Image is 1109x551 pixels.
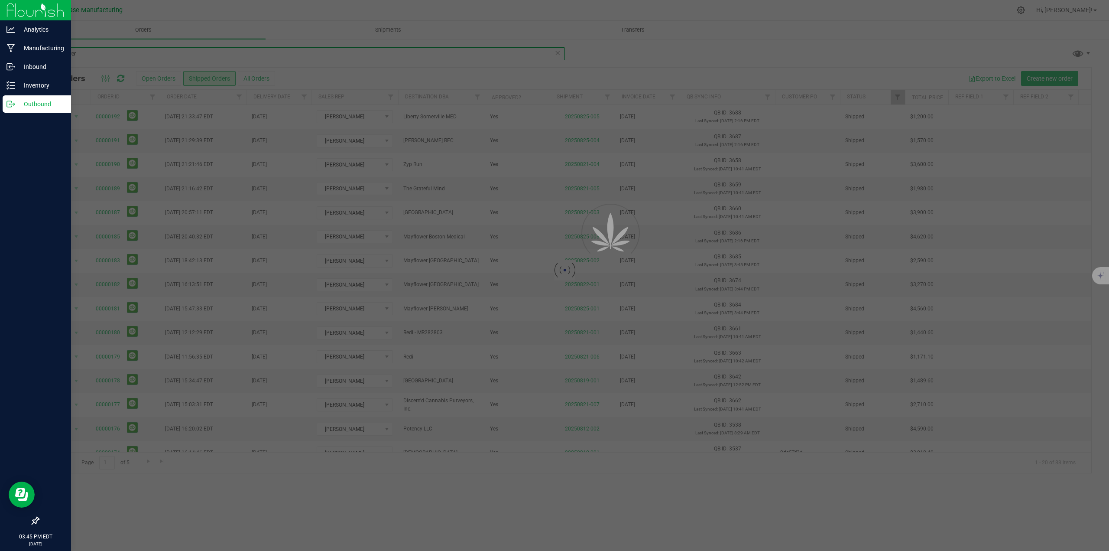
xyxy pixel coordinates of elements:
[6,44,15,52] inline-svg: Manufacturing
[6,100,15,108] inline-svg: Outbound
[15,24,67,35] p: Analytics
[4,541,67,547] p: [DATE]
[6,25,15,34] inline-svg: Analytics
[9,482,35,508] iframe: Resource center
[15,80,67,91] p: Inventory
[15,62,67,72] p: Inbound
[15,99,67,109] p: Outbound
[6,81,15,90] inline-svg: Inventory
[6,62,15,71] inline-svg: Inbound
[4,533,67,541] p: 03:45 PM EDT
[15,43,67,53] p: Manufacturing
